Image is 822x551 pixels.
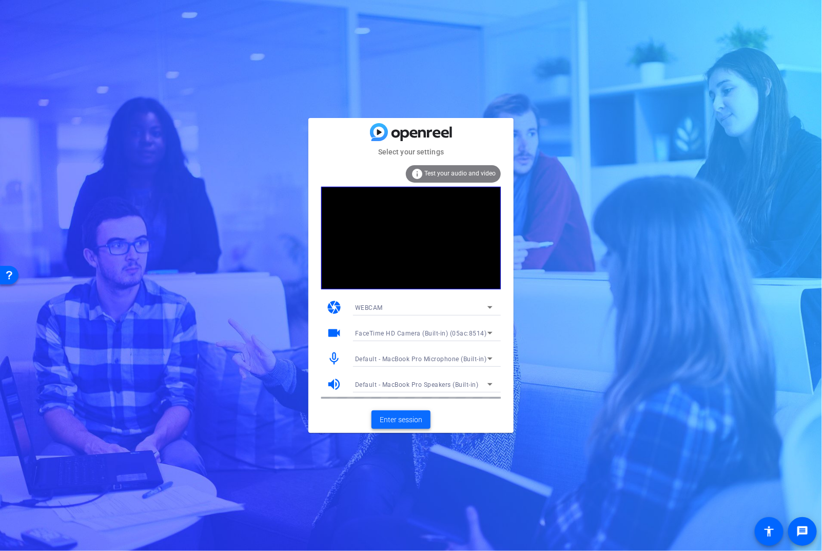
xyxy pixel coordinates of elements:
span: Default - MacBook Pro Microphone (Built-in) [355,356,487,363]
mat-icon: info [411,168,423,180]
span: Test your audio and video [424,170,496,177]
mat-icon: mic_none [326,351,342,366]
span: Default - MacBook Pro Speakers (Built-in) [355,381,479,388]
mat-icon: camera [326,300,342,315]
button: Enter session [371,410,430,429]
mat-icon: message [796,525,809,538]
mat-icon: accessibility [763,525,775,538]
img: blue-gradient.svg [370,123,452,141]
mat-card-subtitle: Select your settings [308,146,514,158]
span: WEBCAM [355,304,383,311]
span: Enter session [380,415,422,425]
mat-icon: volume_up [326,377,342,392]
mat-icon: videocam [326,325,342,341]
span: FaceTime HD Camera (Built-in) (05ac:8514) [355,330,487,337]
